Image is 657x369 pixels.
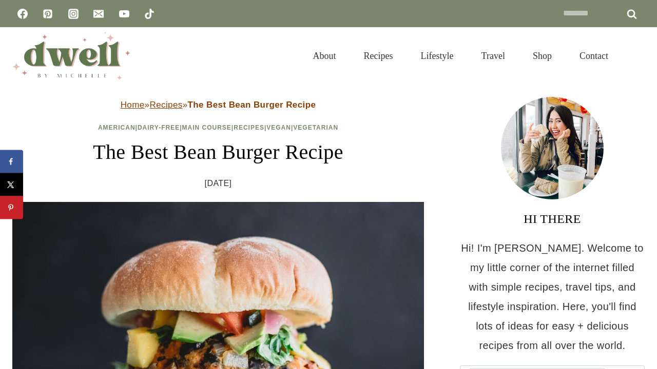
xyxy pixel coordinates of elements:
nav: Primary Navigation [299,38,622,74]
span: » » [121,100,316,110]
a: Lifestyle [407,38,468,74]
time: [DATE] [205,176,232,191]
a: Pinterest [37,4,58,24]
a: Recipes [234,124,264,131]
h1: The Best Bean Burger Recipe [12,137,424,168]
a: Vegan [266,124,291,131]
a: TikTok [139,4,160,24]
a: Main Course [182,124,231,131]
h3: HI THERE [460,210,645,228]
a: Email [88,4,109,24]
a: Contact [566,38,622,74]
a: Facebook [12,4,33,24]
button: View Search Form [627,47,645,65]
a: Recipes [350,38,407,74]
a: Recipes [149,100,182,110]
a: Home [121,100,145,110]
a: Travel [468,38,519,74]
a: Vegetarian [293,124,338,131]
img: DWELL by michelle [12,32,130,79]
a: Instagram [63,4,84,24]
span: | | | | | [98,124,338,131]
p: Hi! I'm [PERSON_NAME]. Welcome to my little corner of the internet filled with simple recipes, tr... [460,238,645,355]
a: About [299,38,350,74]
a: American [98,124,136,131]
a: Dairy-Free [138,124,180,131]
a: YouTube [114,4,134,24]
a: Shop [519,38,566,74]
strong: The Best Bean Burger Recipe [188,100,316,110]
